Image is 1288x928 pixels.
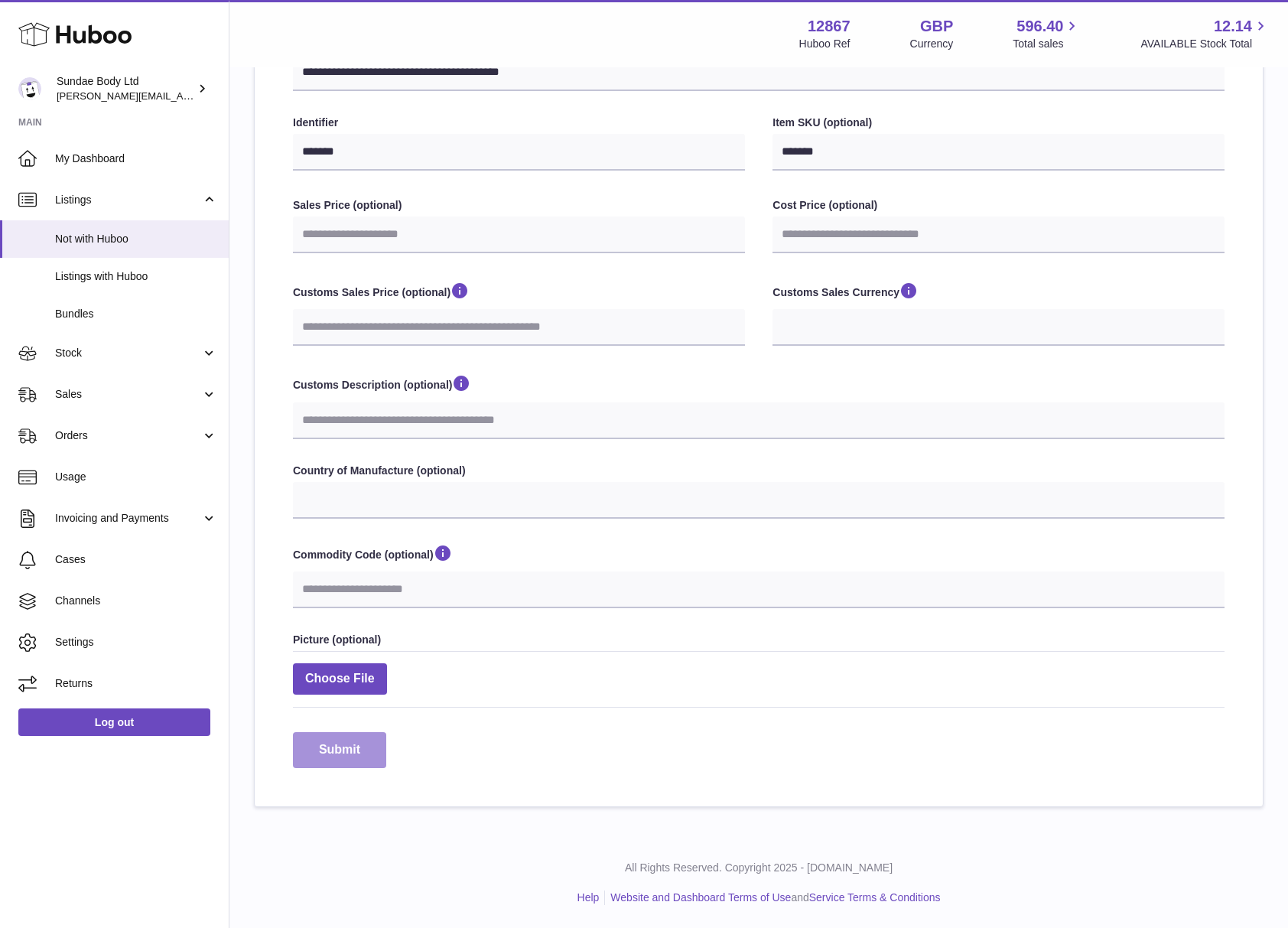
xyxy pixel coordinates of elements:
div: Huboo Ref [799,37,851,51]
span: My Dashboard [55,151,217,166]
label: Commodity Code (optional) [293,543,1225,568]
a: Service Terms & Conditions [809,891,941,904]
span: Cases [55,552,217,567]
span: Usage [55,470,217,484]
button: Submit [293,732,386,768]
a: Log out [18,708,210,736]
span: Not with Huboo [55,232,217,246]
span: Channels [55,594,217,608]
span: 596.40 [1016,16,1063,37]
label: Customs Description (optional) [293,373,1225,398]
span: Orders [55,428,201,443]
span: Stock [55,346,201,360]
label: Customs Sales Price (optional) [293,281,745,305]
p: All Rights Reserved. Copyright 2025 - [DOMAIN_NAME] [242,861,1276,875]
span: Bundles [55,307,217,321]
label: Sales Price (optional) [293,198,745,213]
strong: 12867 [808,16,851,37]
label: Identifier [293,116,745,130]
span: [PERSON_NAME][EMAIL_ADDRESS][DOMAIN_NAME] [57,90,307,102]
a: Website and Dashboard Terms of Use [610,891,791,904]
div: Currency [910,37,954,51]
label: Country of Manufacture (optional) [293,464,1225,478]
span: Settings [55,635,217,650]
img: dianne@sundaebody.com [18,77,41,100]
span: AVAILABLE Stock Total [1140,37,1270,51]
div: Sundae Body Ltd [57,74,194,103]
span: Total sales [1013,37,1081,51]
label: Picture (optional) [293,633,1225,647]
span: Invoicing and Payments [55,511,201,526]
a: Help [577,891,600,904]
label: Customs Sales Currency [772,281,1225,305]
span: Choose File [293,663,387,695]
strong: GBP [920,16,953,37]
span: Listings with Huboo [55,269,217,284]
label: Item SKU (optional) [772,116,1225,130]
a: 12.14 AVAILABLE Stock Total [1140,16,1270,51]
label: Cost Price (optional) [772,198,1225,213]
li: and [605,891,940,905]
span: Sales [55,387,201,402]
span: Returns [55,676,217,691]
span: 12.14 [1214,16,1252,37]
a: 596.40 Total sales [1013,16,1081,51]
span: Listings [55,193,201,207]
